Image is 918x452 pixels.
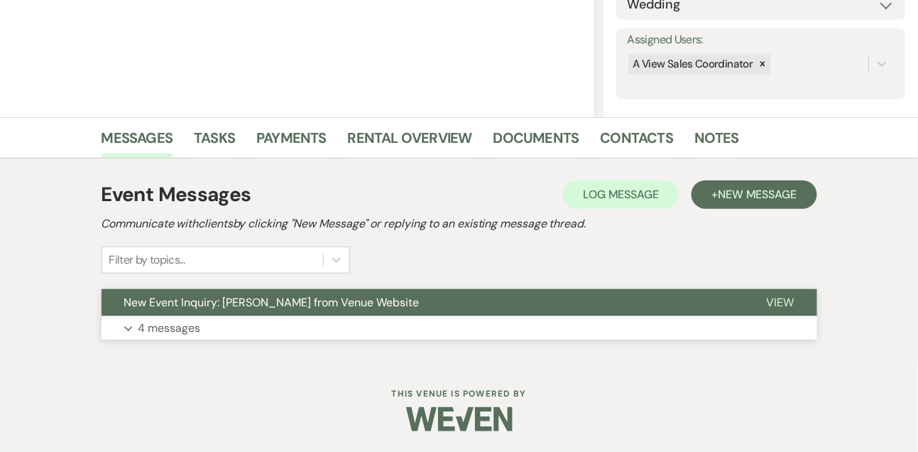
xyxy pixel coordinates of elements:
a: Payments [256,127,327,158]
a: Notes [694,127,739,158]
a: Rental Overview [348,127,472,158]
div: Filter by topics... [109,252,185,269]
h1: Event Messages [102,180,251,210]
button: View [744,289,817,316]
a: Contacts [601,127,674,158]
button: +New Message [692,181,816,209]
a: Documents [493,127,579,158]
a: Messages [102,127,173,158]
img: Weven Logo [406,394,513,444]
p: 4 messages [138,319,201,338]
label: Assigned Users: [627,30,895,50]
button: 4 messages [102,316,817,340]
button: New Event Inquiry: [PERSON_NAME] from Venue Website [102,289,744,316]
span: New Message [718,187,797,202]
div: A View Sales Coordinator [628,54,755,75]
span: View [767,295,794,310]
span: Log Message [583,187,659,202]
a: Tasks [194,127,235,158]
h2: Communicate with clients by clicking "New Message" or replying to an existing message thread. [102,215,817,232]
button: Log Message [563,181,679,209]
span: New Event Inquiry: [PERSON_NAME] from Venue Website [124,295,420,310]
